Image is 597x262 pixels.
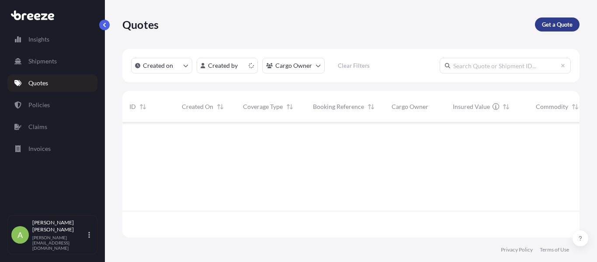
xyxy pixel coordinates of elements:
span: Coverage Type [243,102,283,111]
p: Quotes [122,17,159,31]
span: Cargo Owner [392,102,428,111]
p: Cargo Owner [275,61,312,70]
a: Invoices [7,140,97,157]
p: Created on [143,61,173,70]
p: Get a Quote [542,20,573,29]
p: Claims [28,122,47,131]
button: Sort [138,101,148,112]
p: Clear Filters [338,61,370,70]
button: Sort [501,101,511,112]
span: ID [129,102,136,111]
span: Insured Value [453,102,490,111]
button: cargoOwner Filter options [262,58,325,73]
button: Sort [215,101,226,112]
button: Clear Filters [329,59,378,73]
p: Invoices [28,144,51,153]
p: [PERSON_NAME][EMAIL_ADDRESS][DOMAIN_NAME] [32,235,87,251]
a: Insights [7,31,97,48]
button: createdBy Filter options [197,58,258,73]
p: Created by [208,61,238,70]
span: Booking Reference [313,102,364,111]
span: Created On [182,102,213,111]
p: Shipments [28,57,57,66]
a: Policies [7,96,97,114]
input: Search Quote or Shipment ID... [440,58,571,73]
p: [PERSON_NAME] [PERSON_NAME] [32,219,87,233]
button: Sort [285,101,295,112]
a: Terms of Use [540,246,569,253]
span: A [17,231,23,239]
button: Sort [570,101,580,112]
span: Commodity [536,102,568,111]
p: Quotes [28,79,48,87]
a: Quotes [7,74,97,92]
a: Privacy Policy [501,246,533,253]
a: Shipments [7,52,97,70]
p: Insights [28,35,49,44]
a: Claims [7,118,97,136]
a: Get a Quote [535,17,580,31]
button: createdOn Filter options [131,58,192,73]
button: Sort [366,101,376,112]
p: Policies [28,101,50,109]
